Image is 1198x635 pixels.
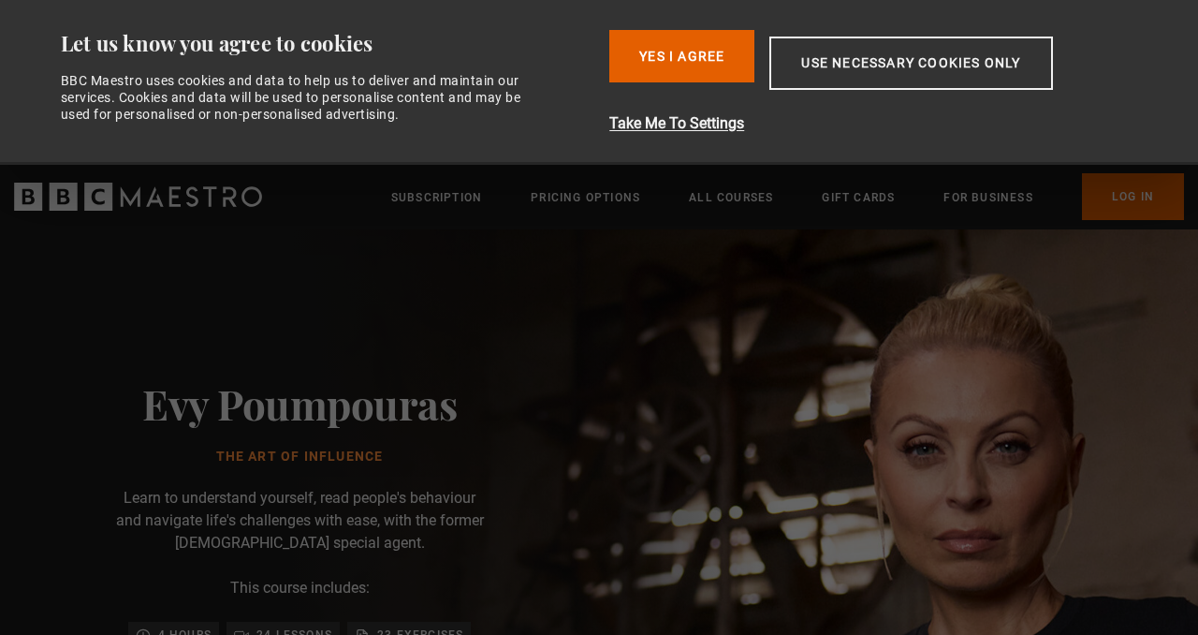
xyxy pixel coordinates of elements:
[822,188,895,207] a: Gift Cards
[1082,173,1184,220] a: Log In
[61,72,542,124] div: BBC Maestro uses cookies and data to help us to deliver and maintain our services. Cookies and da...
[689,188,773,207] a: All Courses
[142,450,457,465] h1: The Art of Influence
[14,183,262,211] svg: BBC Maestro
[609,30,754,82] button: Yes I Agree
[142,379,457,427] h2: Evy Poumpouras
[391,188,482,207] a: Subscription
[112,487,487,554] p: Learn to understand yourself, read people's behaviour and navigate life's challenges with ease, w...
[943,188,1032,207] a: For business
[391,173,1184,220] nav: Primary
[769,37,1052,90] button: Use necessary cookies only
[61,30,595,57] div: Let us know you agree to cookies
[531,188,640,207] a: Pricing Options
[609,112,1151,135] button: Take Me To Settings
